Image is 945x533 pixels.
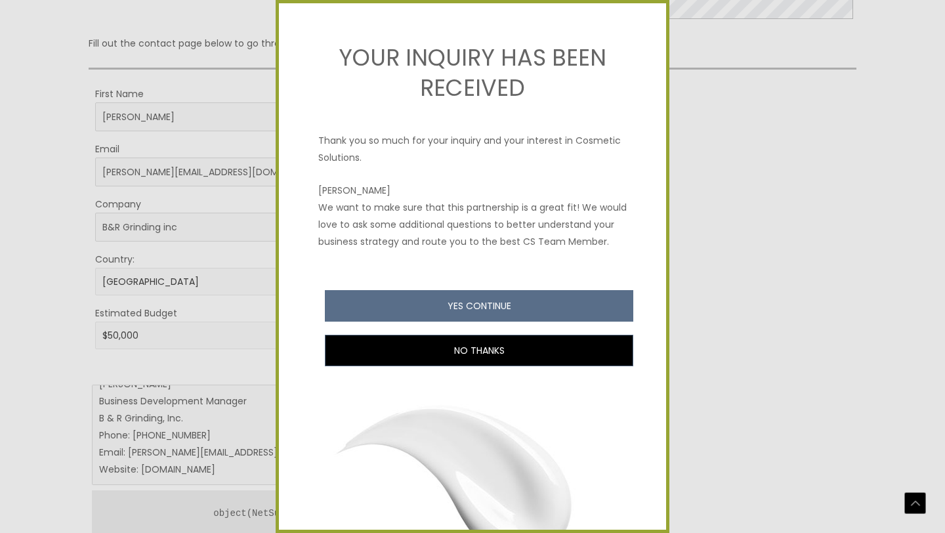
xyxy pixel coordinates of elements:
[318,199,627,250] p: We want to make sure that this partnership is a great fit! We would love to ask some additional q...
[325,335,633,366] button: NO THANKS
[318,43,627,102] h2: YOUR INQUIRY HAS BEEN RECEIVED
[325,290,633,322] button: YES CONTINUE
[318,119,627,166] p: Thank you so much for your inquiry and your interest in Cosmetic Solutions.
[318,182,627,199] div: [PERSON_NAME]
